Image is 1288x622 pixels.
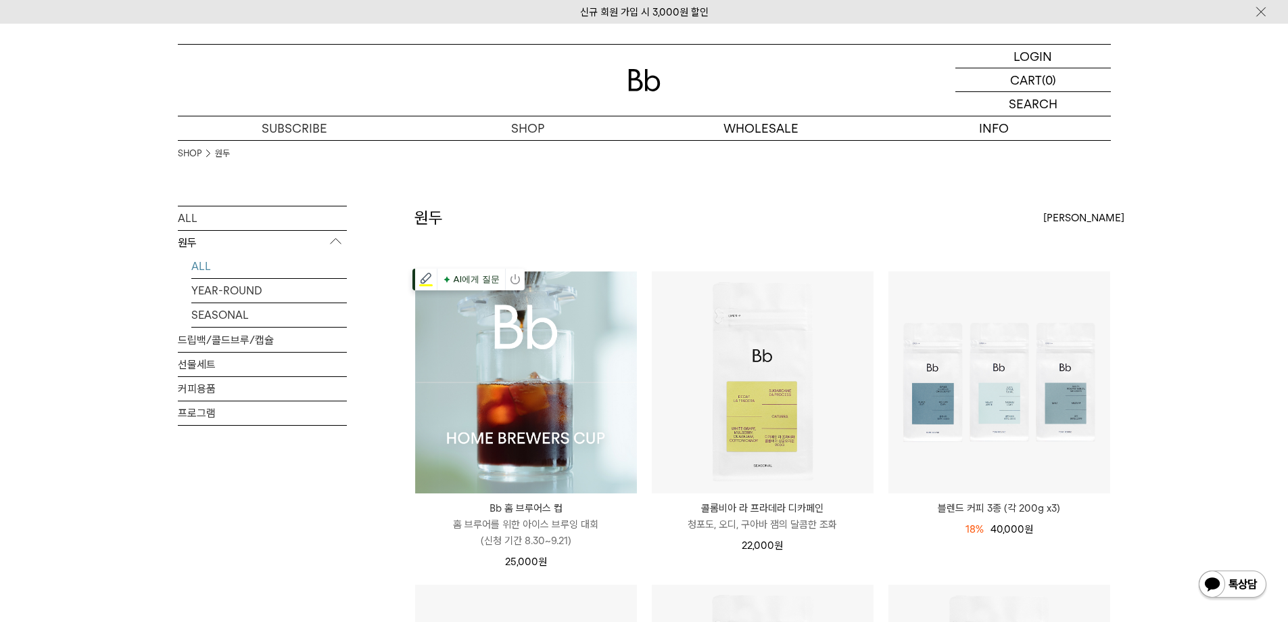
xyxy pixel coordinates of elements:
p: Bb 홈 브루어스 컵 [415,500,637,516]
a: ALL [178,206,347,230]
p: (0) [1042,68,1056,91]
a: Bb 홈 브루어스 컵 [415,271,637,493]
span: 25,000 [505,556,547,568]
a: SHOP [411,116,644,140]
span: 원 [1024,523,1033,535]
img: 블렌드 커피 3종 (각 200g x3) [888,271,1110,493]
a: ALL [191,254,347,278]
a: 프로그램 [178,401,347,425]
a: YEAR-ROUND [191,279,347,303]
img: 1000001223_add2_021.jpg [415,271,637,493]
span: 원 [538,556,547,568]
span: 원 [774,539,783,552]
img: 카카오톡 채널 1:1 채팅 버튼 [1197,569,1268,602]
div: 18% [965,521,984,537]
p: 원두 [178,231,347,255]
a: LOGIN [955,45,1111,68]
a: 드립백/콜드브루/캡슐 [178,328,347,352]
p: 청포도, 오디, 구아바 잼의 달콤한 조화 [652,516,874,533]
a: 콜롬비아 라 프라데라 디카페인 청포도, 오디, 구아바 잼의 달콤한 조화 [652,500,874,533]
a: CART (0) [955,68,1111,92]
h2: 원두 [414,206,443,229]
span: 22,000 [742,539,783,552]
a: SHOP [178,147,201,160]
a: SEASONAL [191,303,347,327]
a: Bb 홈 브루어스 컵 홈 브루어를 위한 아이스 브루잉 대회(신청 기간 8.30~9.21) [415,500,637,549]
p: SEARCH [1009,92,1057,116]
img: 콜롬비아 라 프라데라 디카페인 [652,271,874,493]
a: 선물세트 [178,353,347,376]
img: 로고 [628,69,661,91]
p: CART [1010,68,1042,91]
a: 신규 회원 가입 시 3,000원 할인 [580,6,709,18]
p: INFO [878,116,1111,140]
span: [PERSON_NAME] [1043,210,1124,226]
a: SUBSCRIBE [178,116,411,140]
span: AI에게 질문 [440,271,503,288]
p: LOGIN [1013,45,1052,68]
a: 원두 [215,147,230,160]
p: 홈 브루어를 위한 아이스 브루잉 대회 (신청 기간 8.30~9.21) [415,516,637,549]
p: 콜롬비아 라 프라데라 디카페인 [652,500,874,516]
a: 커피용품 [178,377,347,401]
a: 블렌드 커피 3종 (각 200g x3) [888,500,1110,516]
span: 40,000 [991,523,1033,535]
p: WHOLESALE [644,116,878,140]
